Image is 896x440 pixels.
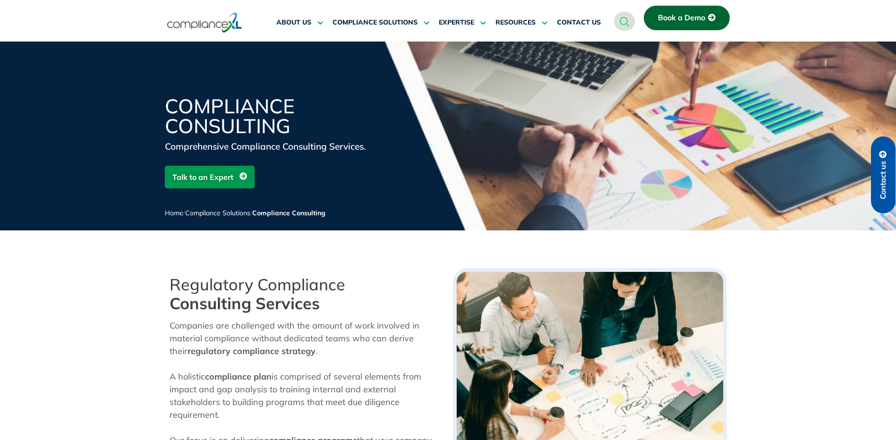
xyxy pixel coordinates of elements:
span: ABOUT US [276,18,311,27]
a: RESOURCES [495,11,547,34]
p: Companies are challenged with the amount of work involved in material compliance without dedicate... [170,319,444,421]
a: Compliance Solutions [185,209,250,217]
span: CONTACT US [557,18,601,27]
span: Contact us [879,161,887,199]
span: / / [165,209,325,217]
a: navsearch-button [614,12,635,31]
span: Compliance Consulting [252,209,325,217]
h1: Compliance Consulting [165,96,392,136]
a: COMPLIANCE SOLUTIONS [333,11,429,34]
a: Contact us [871,136,896,213]
span: RESOURCES [495,18,536,27]
strong: Consulting Services [170,293,320,313]
h2: Regulatory Compliance [170,275,444,313]
a: ABOUT US [276,11,323,34]
a: Home [165,209,183,217]
a: Book a Demo [644,6,730,30]
strong: regulatory compliance strategy [188,346,316,356]
span: COMPLIANCE SOLUTIONS [333,18,418,27]
span: Book a Demo [658,14,705,22]
img: logo-one.svg [167,12,242,34]
span: Talk to an Expert [172,168,233,186]
a: Talk to an Expert [165,166,255,188]
strong: compliance plan [205,371,272,382]
span: EXPERTISE [439,18,474,27]
a: CONTACT US [557,11,601,34]
div: Comprehensive Compliance Consulting Services. [165,140,392,153]
a: EXPERTISE [439,11,486,34]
